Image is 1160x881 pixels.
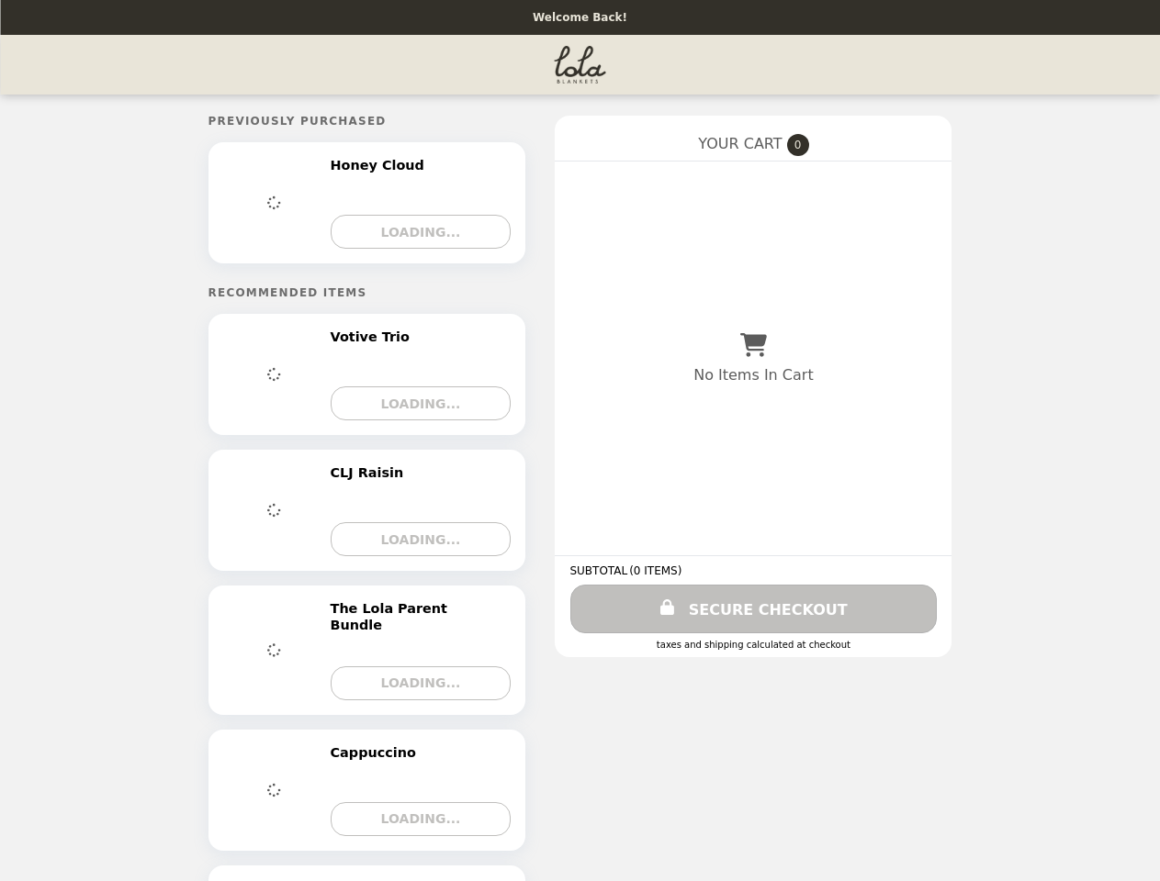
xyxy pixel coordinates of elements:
[629,564,681,577] span: ( 0 ITEMS )
[208,286,526,299] h5: Recommended Items
[569,564,629,577] span: SUBTOTAL
[331,329,417,345] h2: Votive Trio
[533,11,627,24] p: Welcome Back!
[331,744,423,761] h2: Cappuccino
[208,115,526,128] h5: Previously Purchased
[698,135,782,152] span: YOUR CART
[554,46,606,84] img: Brand Logo
[693,366,813,384] p: No Items In Cart
[331,464,411,481] h2: CLJ Raisin
[331,157,432,173] h2: Honey Cloud
[787,134,809,156] span: 0
[569,640,937,650] div: Taxes and Shipping calculated at checkout
[331,600,510,634] h2: The Lola Parent Bundle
